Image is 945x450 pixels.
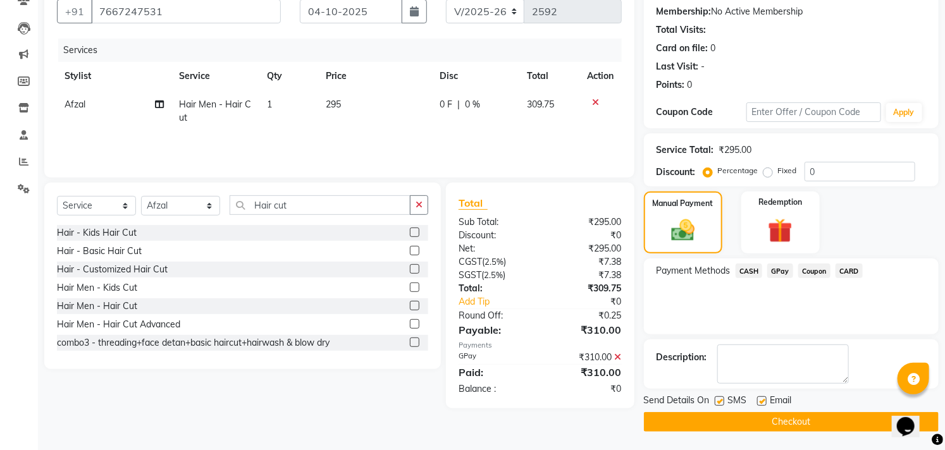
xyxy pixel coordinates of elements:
[449,216,540,229] div: Sub Total:
[767,264,793,278] span: GPay
[657,106,746,119] div: Coupon Code
[798,264,831,278] span: Coupon
[57,318,180,331] div: Hair Men - Hair Cut Advanced
[758,197,802,208] label: Redemption
[688,78,693,92] div: 0
[555,295,631,308] div: ₹0
[449,242,540,255] div: Net:
[580,62,622,90] th: Action
[318,62,432,90] th: Price
[540,229,631,242] div: ₹0
[711,42,716,55] div: 0
[657,5,926,18] div: No Active Membership
[540,269,631,282] div: ₹7.38
[57,226,137,240] div: Hair - Kids Hair Cut
[892,399,932,437] iframe: chat widget
[719,143,752,157] div: ₹295.00
[701,60,705,73] div: -
[459,197,488,210] span: Total
[57,245,142,258] div: Hair - Basic Hair Cut
[836,264,863,278] span: CARD
[746,102,881,122] input: Enter Offer / Coupon Code
[449,309,540,322] div: Round Off:
[326,99,341,110] span: 295
[657,143,714,157] div: Service Total:
[465,98,480,111] span: 0 %
[459,269,481,281] span: SGST
[540,242,631,255] div: ₹295.00
[778,165,797,176] label: Fixed
[886,103,922,122] button: Apply
[664,217,702,244] img: _cash.svg
[540,351,631,364] div: ₹310.00
[440,98,452,111] span: 0 F
[657,60,699,73] div: Last Visit:
[171,62,259,90] th: Service
[58,39,631,62] div: Services
[57,336,330,350] div: combo3 - threading+face detan+basic haircut+hairwash & blow dry
[770,394,792,410] span: Email
[540,282,631,295] div: ₹309.75
[484,270,503,280] span: 2.5%
[657,166,696,179] div: Discount:
[459,256,482,267] span: CGST
[260,62,319,90] th: Qty
[728,394,747,410] span: SMS
[519,62,579,90] th: Total
[449,382,540,396] div: Balance :
[657,42,708,55] div: Card on file:
[449,365,540,380] div: Paid:
[449,295,555,308] a: Add Tip
[230,195,411,215] input: Search or Scan
[57,62,171,90] th: Stylist
[653,198,713,209] label: Manual Payment
[457,98,460,111] span: |
[540,365,631,380] div: ₹310.00
[718,165,758,176] label: Percentage
[485,257,503,267] span: 2.5%
[644,394,710,410] span: Send Details On
[449,351,540,364] div: GPay
[432,62,519,90] th: Disc
[459,340,622,351] div: Payments
[657,23,707,37] div: Total Visits:
[268,99,273,110] span: 1
[449,322,540,337] div: Payable:
[65,99,85,110] span: Afzal
[540,322,631,337] div: ₹310.00
[449,269,540,282] div: ( )
[179,99,251,123] span: Hair Men - Hair Cut
[57,281,137,295] div: Hair Men - Kids Cut
[449,255,540,269] div: ( )
[527,99,554,110] span: 309.75
[657,78,685,92] div: Points:
[449,282,540,295] div: Total:
[540,216,631,229] div: ₹295.00
[57,263,168,276] div: Hair - Customized Hair Cut
[657,264,731,277] span: Payment Methods
[760,216,800,246] img: _gift.svg
[540,309,631,322] div: ₹0.25
[736,264,763,278] span: CASH
[657,5,712,18] div: Membership:
[657,351,707,364] div: Description:
[540,382,631,396] div: ₹0
[644,412,939,432] button: Checkout
[57,300,137,313] div: Hair Men - Hair Cut
[540,255,631,269] div: ₹7.38
[449,229,540,242] div: Discount:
